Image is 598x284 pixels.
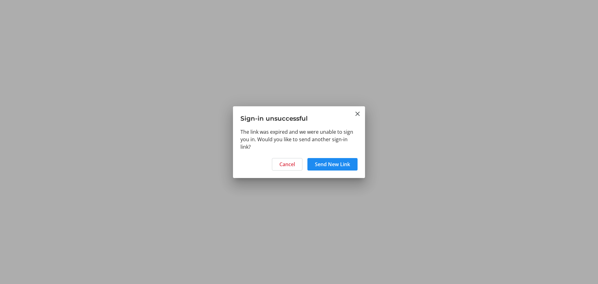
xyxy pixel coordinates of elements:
[272,158,302,171] button: Cancel
[279,161,295,168] span: Cancel
[233,128,365,154] div: The link was expired and we were unable to sign you in. Would you like to send another sign-in link?
[307,158,358,171] button: Send New Link
[315,161,350,168] span: Send New Link
[233,106,365,128] h3: Sign-in unsuccessful
[354,110,361,118] button: Close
